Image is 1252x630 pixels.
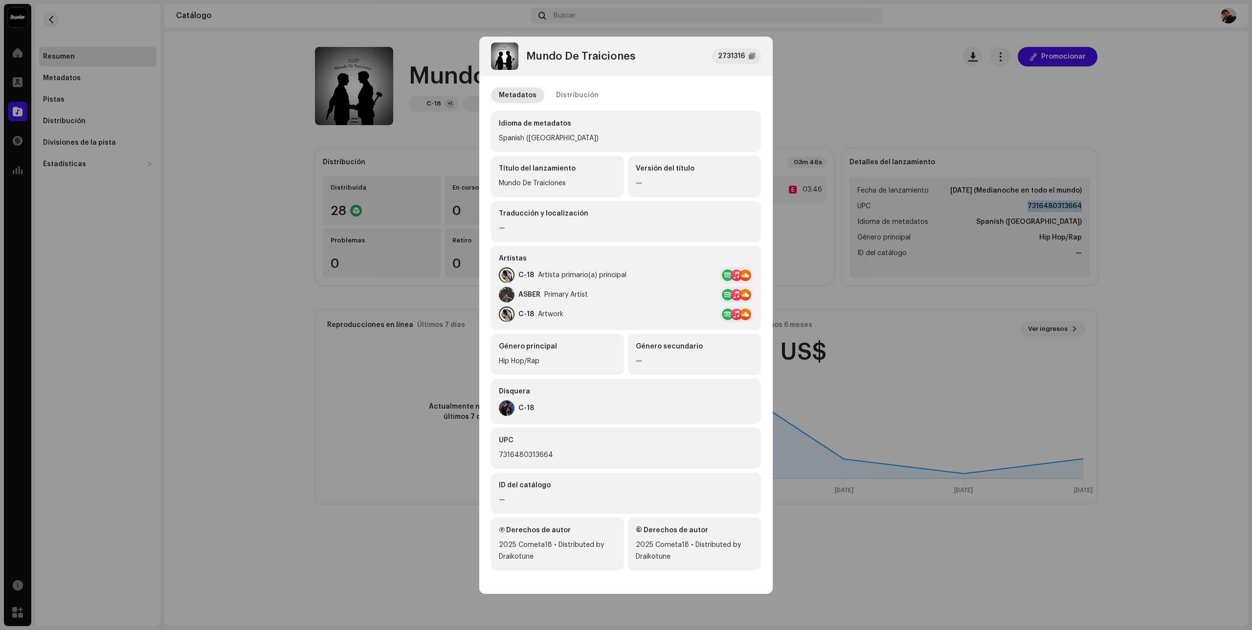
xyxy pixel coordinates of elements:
[499,209,753,218] div: Traducción y localización
[636,342,753,351] div: Género secundario
[499,435,753,445] div: UPC
[491,43,518,70] img: ff379b11-78f7-4089-a1b9-649a881bb48e
[636,177,753,189] div: —
[499,306,514,322] img: e3bd7f0e-aad7-4b2d-a0fa-c9f90a26ca97
[499,119,753,129] div: Idioma de metadatos
[636,539,753,563] div: 2025 Cometa18 • Distributed by Draikotune
[499,539,616,563] div: 2025 Cometa18 • Distributed by Draikotune
[526,50,635,62] div: Mundo De Traiciones
[499,164,616,174] div: Título del lanzamiento
[538,310,563,318] div: Artwork
[518,271,534,279] div: C-18
[499,132,753,144] div: Spanish ([GEOGRAPHIC_DATA])
[499,87,537,103] div: Metadatos
[636,355,753,367] div: —
[518,310,534,318] div: C-18
[499,400,514,416] img: 275c3b5e-d59d-4592-9254-a7912762cb4b
[499,355,616,367] div: Hip Hop/Rap
[499,480,753,490] div: ID del catálogo
[518,291,540,299] div: ASBER
[499,387,753,396] div: Disquera
[636,164,753,174] div: Versión del título
[718,50,745,62] div: 2731316
[499,254,753,263] div: Artistas
[499,177,616,189] div: Mundo De Traiciones
[518,404,534,412] div: C-18
[499,494,753,506] div: —
[636,525,753,535] div: © Derechos de autor
[499,525,616,535] div: Ⓟ Derechos de autor
[556,87,599,103] div: Distribución
[544,291,588,299] div: Primary Artist
[499,222,753,234] div: —
[499,449,753,461] div: 7316480313664
[538,271,626,279] div: Artista primario(a) principal
[499,287,514,303] img: 7cb1e6f7-7d9d-4e57-a9a7-ed0159766d6d
[499,267,514,283] img: e3bd7f0e-aad7-4b2d-a0fa-c9f90a26ca97
[499,342,616,351] div: Género principal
